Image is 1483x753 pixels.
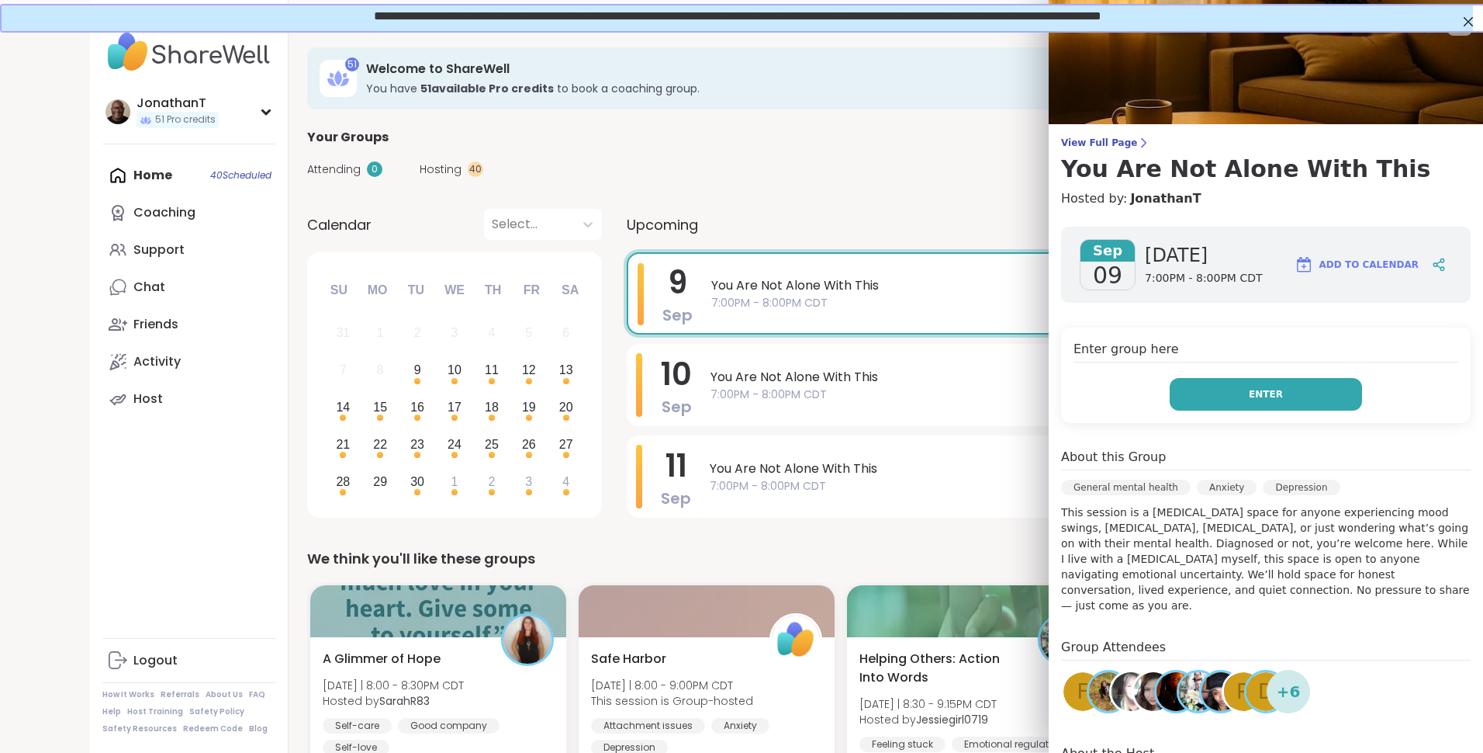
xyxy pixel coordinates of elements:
a: Safety Resources [102,724,177,734]
span: Enter [1249,387,1283,401]
div: Not available Sunday, August 31st, 2025 [327,317,360,350]
span: Hosting [420,161,461,178]
div: Tu [399,273,433,307]
div: 5 [525,322,532,343]
span: A Glimmer of Hope [323,650,441,668]
b: 51 available Pro credit s [420,81,554,96]
span: Attending [307,161,361,178]
img: Jessiegirl0719 [1179,672,1218,711]
div: Friends [133,316,178,333]
a: Jessiegirl0719 [1177,670,1220,713]
a: Safety Policy [189,706,244,717]
div: Good company [398,718,500,734]
span: Upcoming [627,214,698,235]
div: Choose Tuesday, September 16th, 2025 [401,391,434,425]
span: Sep [1080,240,1135,262]
div: Th [476,273,510,307]
div: 24 [448,434,461,455]
button: Enter [1170,378,1362,411]
div: Choose Monday, September 22nd, 2025 [364,428,397,461]
span: 7:00PM - 8:00PM CDT [1145,271,1262,286]
div: Choose Friday, October 3rd, 2025 [512,465,545,498]
a: Gwendolyn79 [1199,670,1243,713]
div: Attachment issues [591,718,705,734]
div: Anxiety [711,718,769,734]
div: Not available Saturday, September 6th, 2025 [549,317,582,350]
div: Choose Wednesday, September 17th, 2025 [438,391,472,425]
span: 09 [1093,262,1122,290]
span: [DATE] | 8:00 - 9:00PM CDT [591,678,753,693]
img: Uniqueamari [1156,672,1195,711]
div: Self-care [323,718,392,734]
img: JonathanT [105,99,130,124]
div: Su [322,273,356,307]
div: 1 [451,471,458,492]
a: Chat [102,269,275,306]
div: Choose Tuesday, September 23rd, 2025 [401,428,434,461]
h3: You Are Not Alone With This [1061,155,1471,183]
span: Your Groups [307,128,389,147]
h4: Group Attendees [1061,638,1471,661]
div: Not available Friday, September 5th, 2025 [512,317,545,350]
a: Support [102,231,275,269]
div: Choose Tuesday, September 30th, 2025 [401,465,434,498]
span: 51 Pro credits [155,113,216,127]
h4: About this Group [1061,448,1166,467]
div: 2 [488,471,495,492]
div: Depression [1263,480,1340,495]
div: Activity [133,353,181,370]
div: Choose Sunday, September 21st, 2025 [327,428,360,461]
span: Hosted by [323,693,464,709]
div: Support [133,241,185,259]
span: Sep [662,304,693,326]
div: Choose Thursday, October 2nd, 2025 [475,465,509,498]
div: 11 [485,359,499,380]
span: r [1236,677,1250,707]
span: Add to Calendar [1319,258,1419,272]
div: Choose Friday, September 26th, 2025 [512,428,545,461]
div: 0 [367,161,382,177]
b: Jessiegirl0719 [916,712,988,727]
span: Safe Harbor [591,650,666,668]
div: Choose Monday, September 15th, 2025 [364,391,397,425]
a: Friends [102,306,275,343]
div: Choose Sunday, September 14th, 2025 [327,391,360,425]
p: This session is a [MEDICAL_DATA] space for anyone experiencing mood swings, [MEDICAL_DATA], [MEDI... [1061,505,1471,613]
div: Fr [514,273,548,307]
img: marta5677 [1134,672,1173,711]
div: We think you'll like these groups [307,548,1374,570]
div: 21 [336,434,350,455]
div: Anxiety [1197,480,1257,495]
h4: Hosted by: [1061,189,1471,208]
span: 11 [665,444,687,488]
a: Host [102,380,275,418]
span: + 6 [1277,680,1301,703]
img: ShareWell Logomark [1295,255,1313,274]
div: 13 [559,359,573,380]
div: 51 [345,57,359,71]
button: Add to Calendar [1288,246,1426,283]
div: 17 [448,397,461,418]
div: 2 [414,322,421,343]
span: Calendar [307,214,372,235]
div: Choose Tuesday, September 9th, 2025 [401,354,434,387]
div: 4 [488,322,495,343]
a: View Full PageYou Are Not Alone With This [1061,137,1471,183]
a: Blog [249,724,268,734]
a: f [1061,670,1104,713]
div: Choose Saturday, October 4th, 2025 [549,465,582,498]
img: Jessiegirl0719 [1040,616,1088,664]
div: 31 [336,322,350,343]
div: Choose Monday, September 29th, 2025 [364,465,397,498]
a: Ashley_Voss [1087,670,1130,713]
span: View Full Page [1061,137,1471,149]
div: Choose Friday, September 12th, 2025 [512,354,545,387]
div: 10 [448,359,461,380]
div: Choose Thursday, September 25th, 2025 [475,428,509,461]
a: FAQ [249,689,265,700]
div: 26 [522,434,536,455]
div: 9 [414,359,421,380]
img: ShareWell [772,616,820,664]
div: Feeling stuck [859,737,945,752]
div: Not available Tuesday, September 2nd, 2025 [401,317,434,350]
